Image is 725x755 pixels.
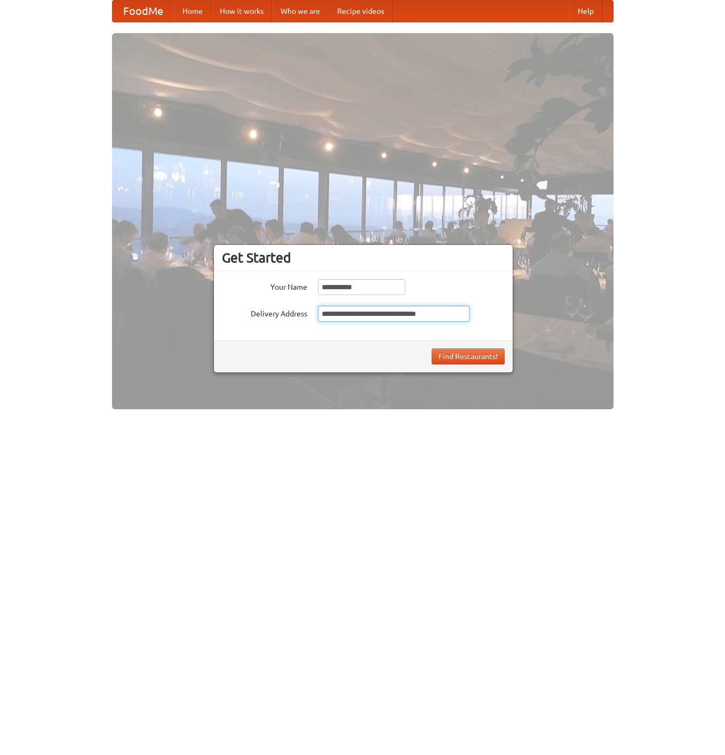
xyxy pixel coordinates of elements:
label: Your Name [222,279,307,292]
a: Help [569,1,602,22]
a: How it works [211,1,272,22]
h3: Get Started [222,250,505,266]
a: Recipe videos [329,1,393,22]
button: Find Restaurants! [432,348,505,364]
a: FoodMe [113,1,174,22]
label: Delivery Address [222,306,307,319]
a: Who we are [272,1,329,22]
a: Home [174,1,211,22]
